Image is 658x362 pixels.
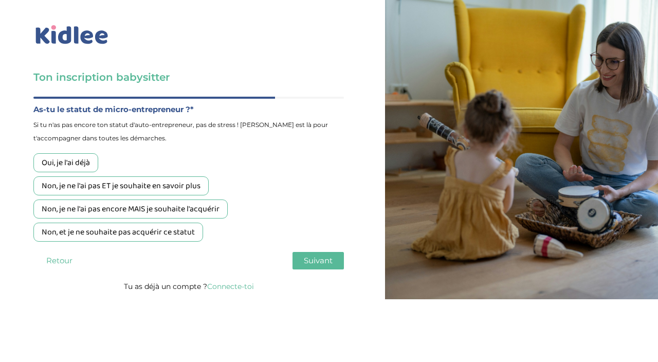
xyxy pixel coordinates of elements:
button: Retour [33,252,85,269]
div: Non, je ne l'ai pas encore MAIS je souhaite l'acquérir [33,200,228,219]
a: Connecte-toi [207,282,254,291]
img: logo_kidlee_bleu [33,23,111,47]
span: Suivant [304,256,333,265]
button: Suivant [293,252,344,269]
span: Si tu n'as pas encore ton statut d'auto-entrepreneur, pas de stress ! [PERSON_NAME] est là pour t... [33,118,344,145]
div: Oui, je l'ai déjà [33,153,98,172]
p: Tu as déjà un compte ? [33,280,344,293]
div: Non, je ne l'ai pas ET je souhaite en savoir plus [33,176,209,195]
label: As-tu le statut de micro-entrepreneur ?* [33,103,344,116]
div: Non, et je ne souhaite pas acquérir ce statut [33,223,203,242]
h3: Ton inscription babysitter [33,70,344,84]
